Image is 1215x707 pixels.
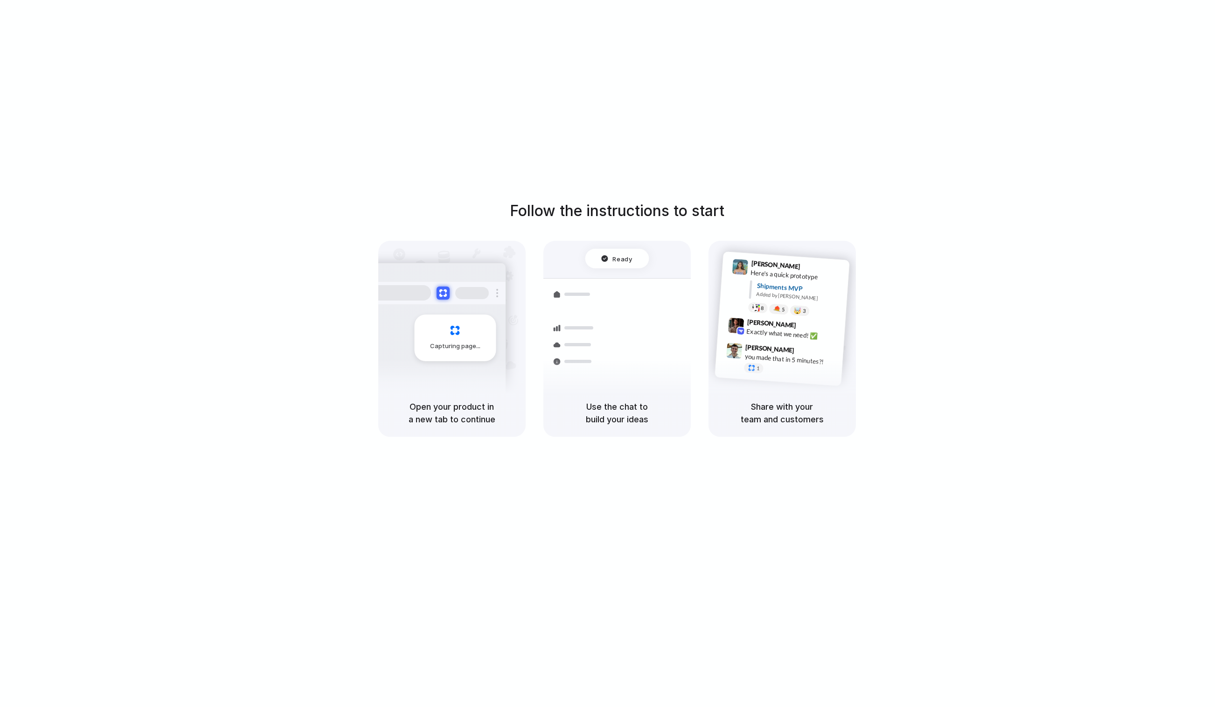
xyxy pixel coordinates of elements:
div: Shipments MVP [757,280,843,296]
h5: Share with your team and customers [720,400,845,426]
span: 3 [802,308,805,314]
span: 9:41 AM [803,262,822,273]
h5: Open your product in a new tab to continue [389,400,514,426]
span: 1 [756,366,759,371]
span: Ready [612,254,632,263]
span: 5 [781,307,785,312]
div: Added by [PERSON_NAME] [756,290,842,304]
span: 8 [760,305,764,310]
div: 🤯 [793,307,801,314]
h1: Follow the instructions to start [510,200,724,222]
div: Exactly what we need! ✅ [746,326,840,342]
span: [PERSON_NAME] [751,258,800,272]
span: Capturing page [430,342,482,351]
span: [PERSON_NAME] [747,316,796,330]
span: [PERSON_NAME] [745,342,794,355]
span: 9:47 AM [797,346,816,357]
div: you made that in 5 minutes?! [744,351,838,367]
h5: Use the chat to build your ideas [555,400,680,426]
span: 9:42 AM [798,321,818,332]
div: Here's a quick prototype [750,267,843,283]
